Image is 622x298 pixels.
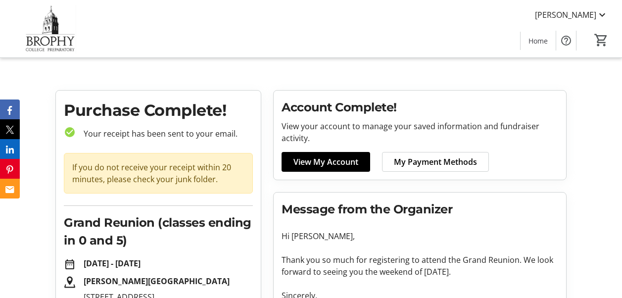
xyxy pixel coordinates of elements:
h2: Message from the Organizer [282,200,558,218]
span: [PERSON_NAME] [535,9,596,21]
h2: Account Complete! [282,99,558,116]
p: Hi [PERSON_NAME], [282,230,558,242]
mat-icon: check_circle [64,126,76,138]
mat-icon: date_range [64,258,76,270]
img: Brophy College Preparatory 's Logo [6,4,94,53]
span: View My Account [293,156,358,168]
button: Cart [592,31,610,49]
strong: [PERSON_NAME][GEOGRAPHIC_DATA] [84,276,230,287]
div: If you do not receive your receipt within 20 minutes, please check your junk folder. [64,153,253,194]
a: My Payment Methods [382,152,489,172]
span: Home [528,36,548,46]
span: Thank you so much for registering to attend the Grand Reunion. We look forward to seeing you the ... [282,254,553,277]
h2: Grand Reunion (classes ending in 0 and 5) [64,214,253,249]
h1: Purchase Complete! [64,99,253,122]
p: Your receipt has been sent to your email. [76,128,253,140]
p: View your account to manage your saved information and fundraiser activity. [282,120,558,144]
strong: [DATE] - [DATE] [84,258,141,269]
a: View My Account [282,152,370,172]
button: [PERSON_NAME] [527,7,616,23]
span: My Payment Methods [394,156,477,168]
a: Home [521,32,556,50]
button: Help [556,31,576,50]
